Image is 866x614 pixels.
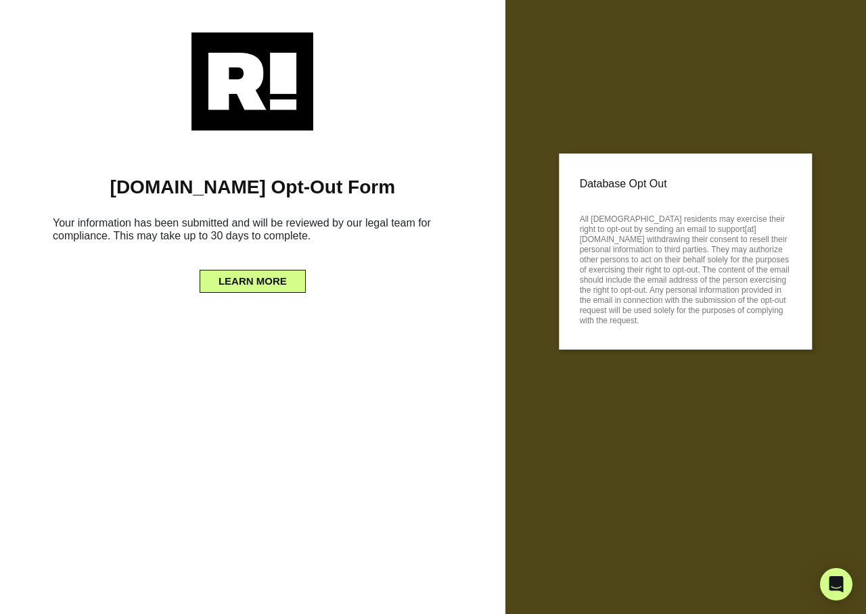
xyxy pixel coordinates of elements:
button: LEARN MORE [200,270,306,293]
div: Open Intercom Messenger [820,568,852,600]
p: Database Opt Out [580,174,792,194]
h1: [DOMAIN_NAME] Opt-Out Form [20,176,485,199]
p: All [DEMOGRAPHIC_DATA] residents may exercise their right to opt-out by sending an email to suppo... [580,210,792,326]
a: LEARN MORE [200,272,306,283]
img: Retention.com [191,32,313,131]
h6: Your information has been submitted and will be reviewed by our legal team for compliance. This m... [20,211,485,253]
